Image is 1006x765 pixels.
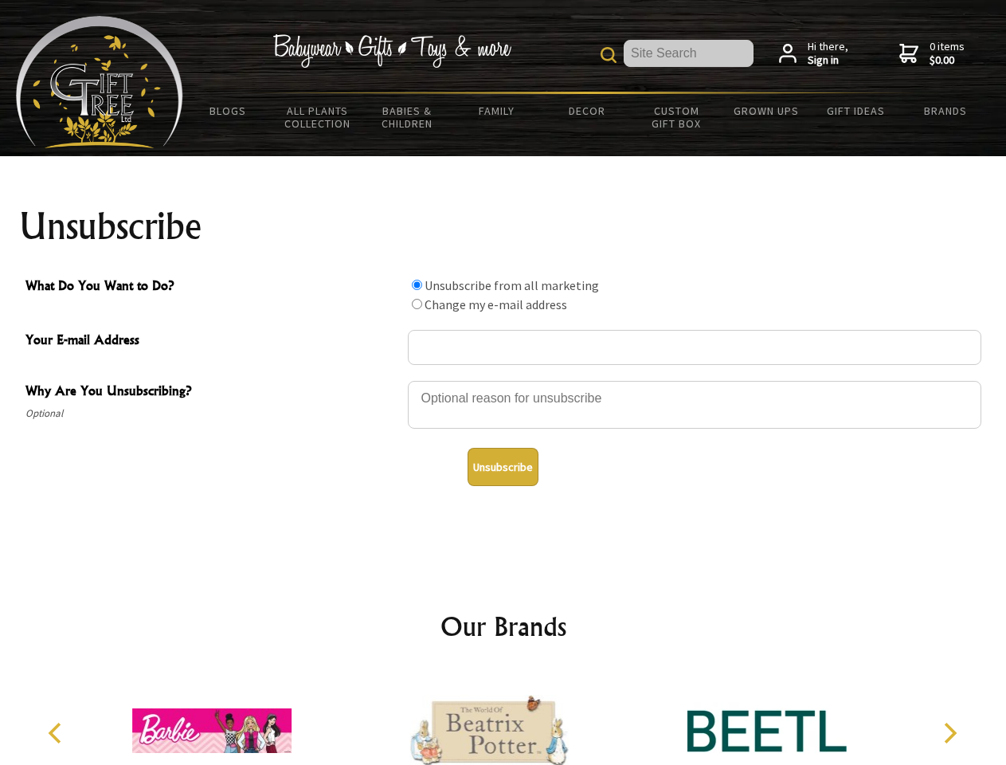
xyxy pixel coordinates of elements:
[32,607,975,645] h2: Our Brands
[932,716,967,751] button: Next
[362,94,452,140] a: Babies & Children
[452,94,542,127] a: Family
[721,94,811,127] a: Grown Ups
[542,94,632,127] a: Decor
[901,94,991,127] a: Brands
[811,94,901,127] a: Gift Ideas
[408,381,981,429] textarea: Why Are You Unsubscribing?
[183,94,273,127] a: BLOGS
[425,277,599,293] label: Unsubscribe from all marketing
[408,330,981,365] input: Your E-mail Address
[19,207,988,245] h1: Unsubscribe
[624,40,754,67] input: Site Search
[412,280,422,290] input: What Do You Want to Do?
[425,296,567,312] label: Change my e-mail address
[25,404,400,423] span: Optional
[40,716,75,751] button: Previous
[779,40,848,68] a: Hi there,Sign in
[25,330,400,353] span: Your E-mail Address
[25,276,400,299] span: What Do You Want to Do?
[16,16,183,148] img: Babyware - Gifts - Toys and more...
[25,381,400,404] span: Why Are You Unsubscribing?
[930,53,965,68] strong: $0.00
[808,53,848,68] strong: Sign in
[930,39,965,68] span: 0 items
[899,40,965,68] a: 0 items$0.00
[468,448,538,486] button: Unsubscribe
[601,47,617,63] img: product search
[273,94,363,140] a: All Plants Collection
[272,34,511,68] img: Babywear - Gifts - Toys & more
[412,299,422,309] input: What Do You Want to Do?
[808,40,848,68] span: Hi there,
[632,94,722,140] a: Custom Gift Box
